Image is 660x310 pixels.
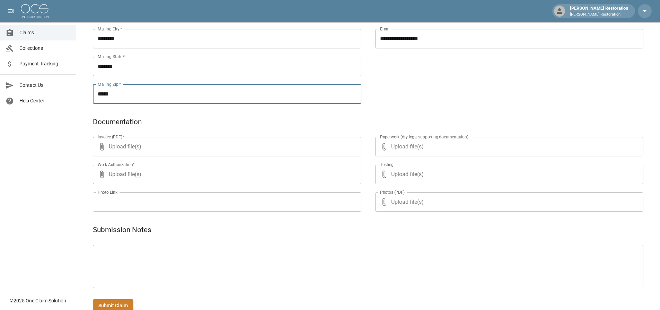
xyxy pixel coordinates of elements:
[19,82,70,89] span: Contact Us
[380,162,394,167] label: Testing
[380,26,390,32] label: Email
[98,189,117,195] label: Photo Link
[380,134,468,140] label: Paperwork (dry logs, supporting documentation)
[19,45,70,52] span: Collections
[98,54,125,60] label: Mailing State
[19,97,70,104] span: Help Center
[391,165,625,184] span: Upload file(s)
[109,165,343,184] span: Upload file(s)
[21,4,49,18] img: ocs-logo-white-transparent.png
[19,29,70,36] span: Claims
[98,134,124,140] label: Invoice (PDF)*
[19,60,70,67] span: Payment Tracking
[109,137,343,156] span: Upload file(s)
[98,162,135,167] label: Work Authorization*
[391,192,625,212] span: Upload file(s)
[98,81,121,87] label: Mailing Zip
[10,297,66,304] div: © 2025 One Claim Solution
[567,5,631,17] div: [PERSON_NAME] Restoration
[4,4,18,18] button: open drawer
[391,137,625,156] span: Upload file(s)
[380,189,405,195] label: Photos (PDF)
[570,12,628,18] p: [PERSON_NAME] Restoration
[98,26,122,32] label: Mailing City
